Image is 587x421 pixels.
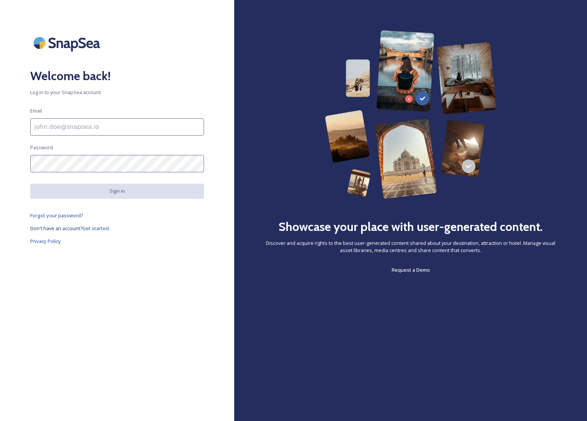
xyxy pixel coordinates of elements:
[30,184,204,198] button: Sign in
[392,265,430,274] a: Request a Demo
[82,225,110,232] span: Get started.
[392,266,430,273] span: Request a Demo
[30,212,83,219] span: Forgot your password?
[278,218,543,236] h2: Showcase your place with user-generated content.
[30,237,204,246] a: Privacy Policy
[30,30,106,56] img: SnapSea Logo
[30,144,53,151] span: Password
[264,240,557,254] span: Discover and acquire rights to the best user-generated content shared about your destination, att...
[30,225,82,232] span: Don't have an account?
[325,30,497,199] img: 63b42ca75bacad526042e722_Group%20154-p-800.png
[30,107,42,115] span: Email
[30,89,204,96] span: Log in to your SnapSea account
[30,67,204,85] h2: Welcome back!
[30,118,204,136] input: john.doe@snapsea.io
[30,224,204,233] a: Don't have an account?Get started.
[30,238,61,245] span: Privacy Policy
[30,211,204,220] a: Forgot your password?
